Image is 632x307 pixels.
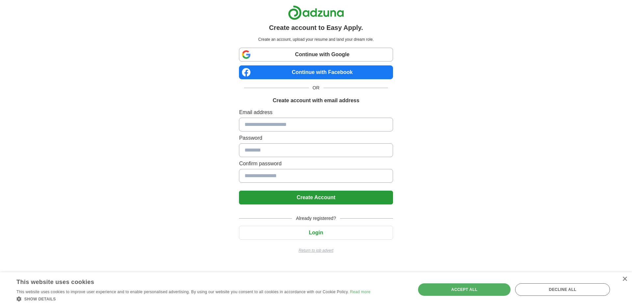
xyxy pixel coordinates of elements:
[16,295,370,302] div: Show details
[239,160,393,168] label: Confirm password
[309,84,324,91] span: OR
[622,277,627,282] div: Close
[273,97,359,105] h1: Create account with email address
[239,230,393,235] a: Login
[292,215,340,222] span: Already registered?
[350,290,370,294] a: Read more, opens a new window
[239,65,393,79] a: Continue with Facebook
[16,290,349,294] span: This website uses cookies to improve user experience and to enable personalised advertising. By u...
[269,23,363,33] h1: Create account to Easy Apply.
[240,36,391,42] p: Create an account, upload your resume and land your dream role.
[239,226,393,240] button: Login
[239,191,393,204] button: Create Account
[515,283,610,296] div: Decline all
[24,297,56,301] span: Show details
[288,5,344,20] img: Adzuna logo
[239,48,393,61] a: Continue with Google
[239,134,393,142] label: Password
[239,108,393,116] label: Email address
[16,276,354,286] div: This website uses cookies
[418,283,511,296] div: Accept all
[239,248,393,253] a: Return to job advert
